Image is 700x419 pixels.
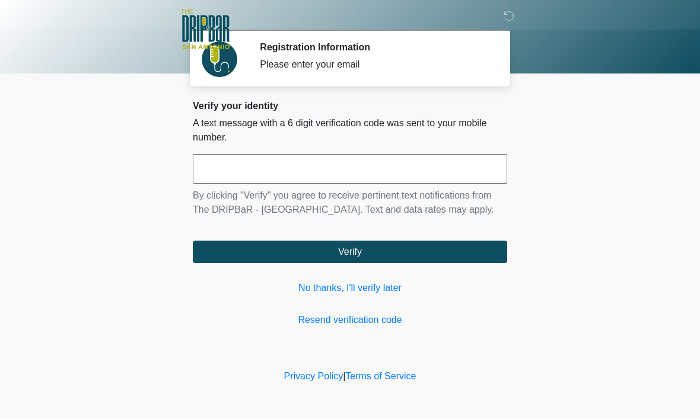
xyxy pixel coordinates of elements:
a: | [343,371,345,381]
a: Privacy Policy [284,371,343,381]
a: No thanks, I'll verify later [193,281,507,295]
a: Terms of Service [345,371,416,381]
button: Verify [193,241,507,263]
h2: Verify your identity [193,100,507,111]
p: A text message with a 6 digit verification code was sent to your mobile number. [193,116,507,145]
p: By clicking "Verify" you agree to receive pertinent text notifications from The DRIPBaR - [GEOGRA... [193,188,507,217]
a: Resend verification code [193,313,507,327]
img: Agent Avatar [202,41,237,77]
img: The DRIPBaR - San Antonio Fossil Creek Logo [181,9,230,50]
div: Please enter your email [260,57,489,72]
